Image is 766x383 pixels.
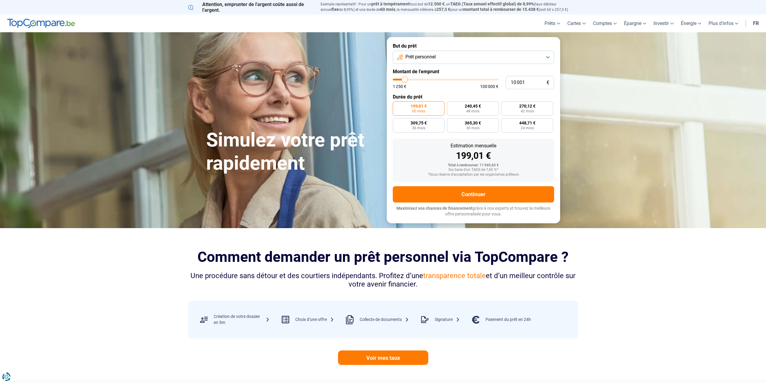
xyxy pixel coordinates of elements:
[393,186,554,202] button: Continuer
[398,151,549,160] div: 199,01 €
[650,14,677,32] a: Investir
[589,14,620,32] a: Comptes
[519,104,535,108] span: 270,12 €
[393,51,554,64] button: Prêt personnel
[519,121,535,125] span: 448,71 €
[749,14,762,32] a: fr
[411,104,427,108] span: 199,01 €
[428,2,445,6] span: 12.500 €
[547,80,549,85] span: €
[466,126,479,130] span: 30 mois
[398,168,549,172] div: Sur base d'un TAEG de 7,45 %*
[396,206,473,211] span: Maximisez vos chances de financement
[677,14,705,32] a: Énergie
[405,54,436,60] span: Prêt personnel
[371,2,410,6] span: prêt à tempérament
[435,317,460,323] div: Signature
[295,317,334,323] div: Choix d’une offre
[214,314,270,325] div: Création de votre dossier en 5m
[332,7,339,12] span: fixe
[620,14,650,32] a: Épargne
[380,7,395,12] span: 60 mois
[393,94,554,100] label: Durée du prêt
[188,2,313,13] p: Attention, emprunter de l'argent coûte aussi de l'argent.
[206,129,380,175] h1: Simulez votre prêt rapidement
[393,84,406,89] span: 1 250 €
[480,84,498,89] span: 100 000 €
[412,109,425,113] span: 60 mois
[398,173,549,177] div: *Sous réserve d'acceptation par les organismes prêteurs
[564,14,589,32] a: Cartes
[321,2,578,12] p: Exemple représentatif : Pour un tous but de , un (taux débiteur annuel de 8,99%) et une durée de ...
[412,126,425,130] span: 36 mois
[393,43,554,49] label: But du prêt
[398,163,549,168] div: Total à rembourser: 11 940,60 €
[465,121,481,125] span: 365,30 €
[466,109,479,113] span: 48 mois
[338,350,428,365] a: Voir mes taux
[188,249,578,265] h2: Comment demander un prêt personnel via TopCompare ?
[465,104,481,108] span: 240,45 €
[393,206,554,217] p: grâce à nos experts et trouvez la meilleure offre personnalisée pour vous.
[398,143,549,148] div: Estimation mensuelle
[521,126,534,130] span: 24 mois
[423,272,486,280] span: transparence totale
[411,121,427,125] span: 309,75 €
[541,14,564,32] a: Prêts
[7,19,75,28] img: TopCompare
[436,7,450,12] span: 257,3 €
[705,14,742,32] a: Plus d'infos
[521,109,534,113] span: 42 mois
[450,2,534,6] span: TAEG (Taux annuel effectif global) de 8,99%
[463,7,539,12] span: montant total à rembourser de 15.438 €
[188,272,578,289] div: Une procédure sans détour et des courtiers indépendants. Profitez d’une et d’un meilleur contrôle...
[360,317,409,323] div: Collecte de documents
[393,69,554,74] label: Montant de l'emprunt
[485,317,531,323] div: Paiement du prêt en 24h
